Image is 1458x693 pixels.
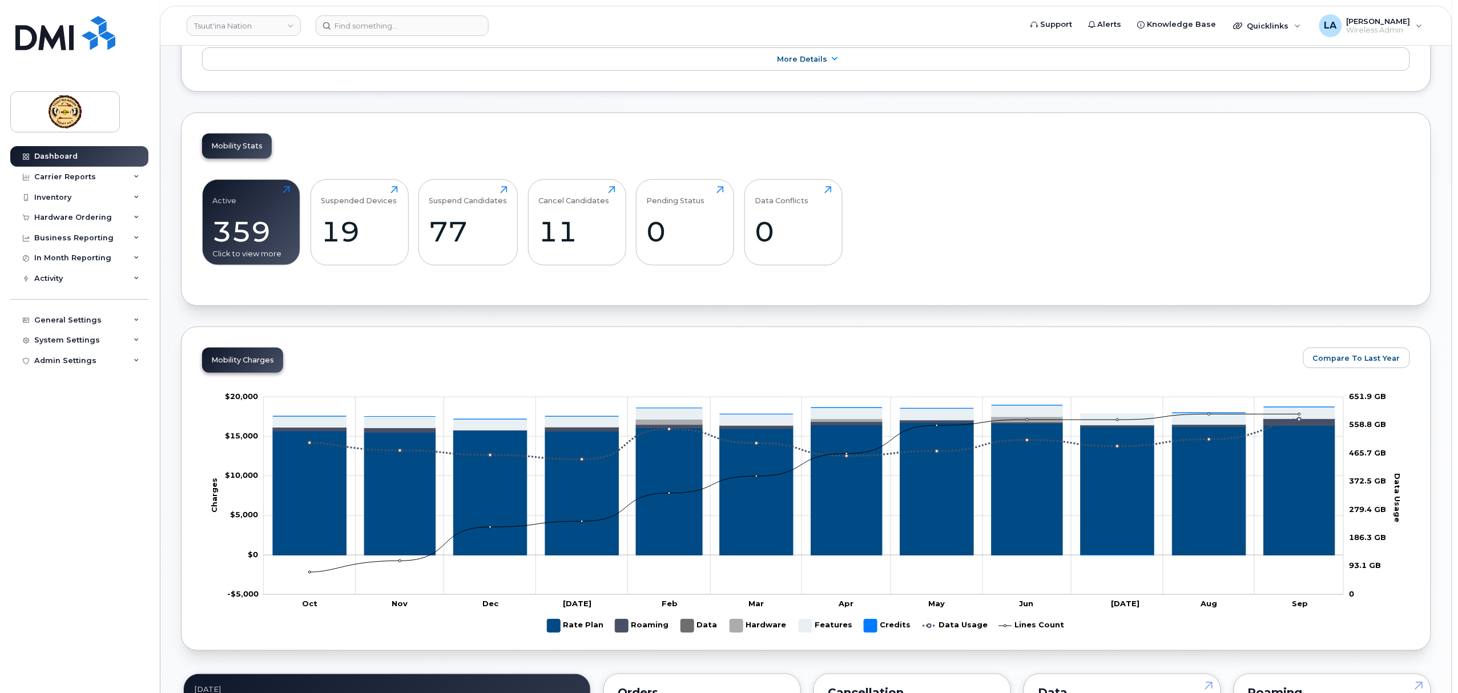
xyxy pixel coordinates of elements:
[321,186,398,259] a: Suspended Devices19
[1393,473,1402,522] tspan: Data Usage
[1303,348,1410,368] button: Compare To Last Year
[1130,13,1225,36] a: Knowledge Base
[321,186,397,205] div: Suspended Devices
[1350,505,1387,514] tspan: 279.4 GB
[321,215,398,248] div: 19
[755,186,832,259] a: Data Conflicts0
[230,510,258,519] g: $0
[563,599,591,608] tspan: [DATE]
[187,15,301,36] a: Tsuut'ina Nation
[1111,599,1139,608] tspan: [DATE]
[482,599,499,608] tspan: Dec
[1313,353,1400,364] span: Compare To Last Year
[316,15,489,36] input: Find something...
[213,248,290,259] div: Click to view more
[547,615,603,637] g: Rate Plan
[1350,392,1387,401] tspan: 651.9 GB
[225,470,258,480] tspan: $10,000
[213,215,290,248] div: 359
[227,589,259,598] tspan: -$5,000
[225,431,258,440] tspan: $15,000
[538,215,615,248] div: 11
[730,615,787,637] g: Hardware
[998,615,1064,637] g: Lines Count
[209,478,218,513] tspan: Charges
[227,589,259,598] g: $0
[647,215,724,248] div: 0
[1324,19,1337,33] span: LA
[1350,420,1387,429] tspan: 558.8 GB
[1350,561,1382,570] tspan: 93.1 GB
[1098,19,1122,30] span: Alerts
[225,470,258,480] g: $0
[748,599,764,608] tspan: Mar
[302,599,317,608] tspan: Oct
[538,186,609,205] div: Cancel Candidates
[538,186,615,259] a: Cancel Candidates11
[547,615,1064,637] g: Legend
[777,55,827,63] span: More Details
[392,599,408,608] tspan: Nov
[429,186,508,205] div: Suspend Candidates
[799,615,852,637] g: Features
[273,405,1335,430] g: Features
[680,615,718,637] g: Data
[248,550,258,559] tspan: $0
[1080,13,1130,36] a: Alerts
[928,599,945,608] tspan: May
[1226,14,1309,37] div: Quicklinks
[1347,26,1411,35] span: Wireless Admin
[755,215,832,248] div: 0
[1040,19,1072,30] span: Support
[213,186,290,259] a: Active359Click to view more
[225,392,258,401] tspan: $20,000
[225,431,258,440] g: $0
[1350,533,1387,542] tspan: 186.3 GB
[1147,19,1217,30] span: Knowledge Base
[1020,599,1034,608] tspan: Jun
[1292,599,1308,608] tspan: Sep
[429,215,508,248] div: 77
[1200,599,1217,608] tspan: Aug
[273,422,1335,555] g: Rate Plan
[1350,476,1387,485] tspan: 372.5 GB
[838,599,853,608] tspan: Apr
[1350,589,1355,598] tspan: 0
[1350,448,1387,457] tspan: 465.7 GB
[1311,14,1431,37] div: Lorraine Agustin
[429,186,508,259] a: Suspend Candidates77
[213,186,237,205] div: Active
[1347,17,1411,26] span: [PERSON_NAME]
[864,615,911,637] g: Credits
[662,599,678,608] tspan: Feb
[1022,13,1080,36] a: Support
[647,186,724,259] a: Pending Status0
[225,392,258,401] g: $0
[1247,21,1289,30] span: Quicklinks
[230,510,258,519] tspan: $5,000
[273,419,1335,433] g: Roaming
[923,615,988,637] g: Data Usage
[647,186,705,205] div: Pending Status
[755,186,808,205] div: Data Conflicts
[615,615,669,637] g: Roaming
